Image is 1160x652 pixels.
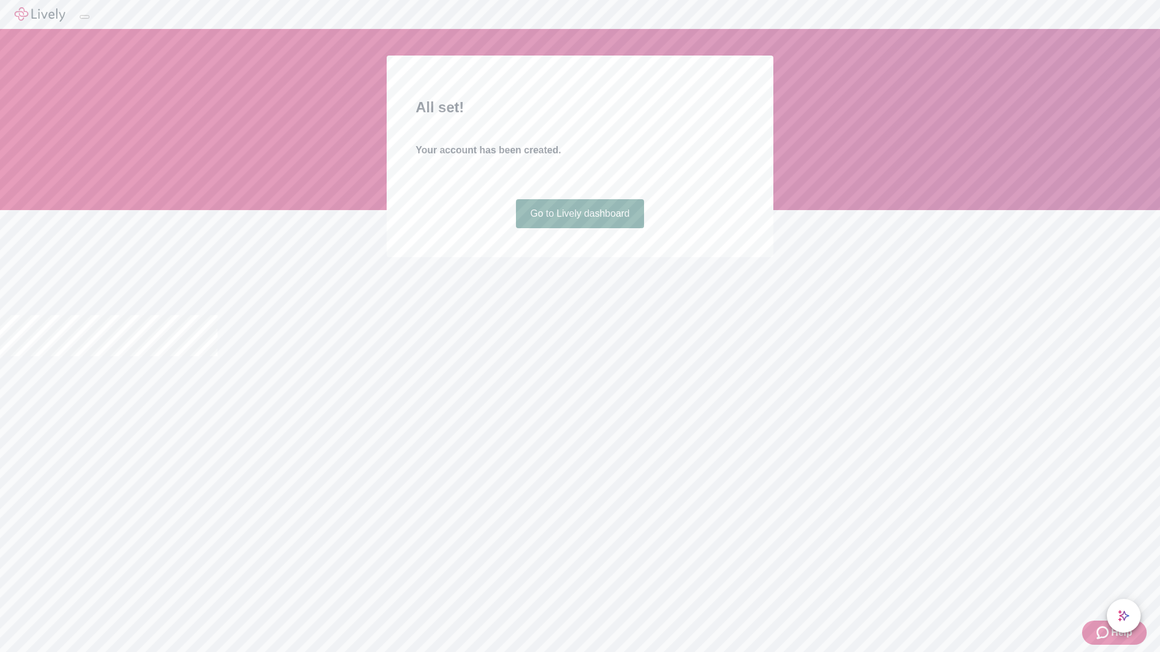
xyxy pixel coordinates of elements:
[416,97,744,118] h2: All set!
[1118,610,1130,622] svg: Lively AI Assistant
[416,143,744,158] h4: Your account has been created.
[1082,621,1147,645] button: Zendesk support iconHelp
[80,15,89,19] button: Log out
[1111,625,1132,640] span: Help
[1107,599,1141,633] button: chat
[516,199,645,228] a: Go to Lively dashboard
[1097,625,1111,640] svg: Zendesk support icon
[14,7,65,22] img: Lively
